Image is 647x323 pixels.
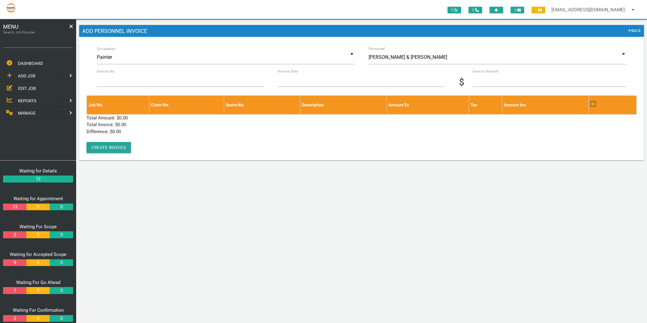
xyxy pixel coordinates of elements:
[97,46,115,51] label: Occupation
[3,23,19,31] span: MENU
[19,168,57,174] a: Waiting for Details
[112,129,121,134] span: 0.00
[87,96,149,114] th: Job No.
[3,259,26,266] a: 9
[18,73,35,78] span: ADD JOB
[119,115,128,121] span: 0.00
[6,3,16,13] img: s3file
[502,96,589,114] th: Amount Inc
[27,231,50,238] a: 0
[87,128,637,135] p: Difference: $
[10,252,66,257] a: Waiting for Accepted Scope
[628,28,641,34] a: BACK
[87,115,637,122] p: Total Amount: $
[278,69,298,74] label: Invoice Date
[3,315,26,322] a: 2
[224,96,300,114] th: Quote No.
[300,96,387,114] th: Description
[18,111,36,115] span: MANAGE
[369,46,385,51] label: Personnel
[149,96,224,114] th: Claim No.
[27,259,50,266] a: 0
[27,287,50,294] a: 0
[18,98,36,103] span: REPORTS
[13,196,63,201] a: Waiting for Appointment
[3,30,59,35] label: Search Job Number
[511,7,524,13] span: 0
[459,75,473,89] span: $
[50,287,73,294] a: 0
[13,307,64,313] a: Waiting For Confirmation
[18,61,43,66] span: DASHBOARD
[16,280,60,285] a: Waiting For Go Ahead
[50,259,73,266] a: 0
[3,287,26,294] a: 1
[27,204,50,211] a: 0
[87,142,131,153] button: Create Invoice
[387,96,469,114] th: Amount Ex
[27,315,50,322] a: 0
[3,231,26,238] a: 2
[468,7,482,13] span: 0
[3,204,26,211] a: 13
[118,122,126,127] span: 0.00
[19,224,57,229] a: Waiting For Scope
[473,69,596,74] label: Invoice Amount
[447,7,461,13] span: 0
[50,315,73,322] a: 0
[50,231,73,238] a: 0
[97,69,115,74] label: Invoice No.
[18,86,36,91] span: EDIT JOB
[3,176,73,183] a: 12
[469,96,502,114] th: Tax
[532,7,545,13] span: 1
[79,25,644,37] h1: Add Personnel Invoice
[50,204,73,211] a: 0
[87,121,637,128] p: Total Invoice: $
